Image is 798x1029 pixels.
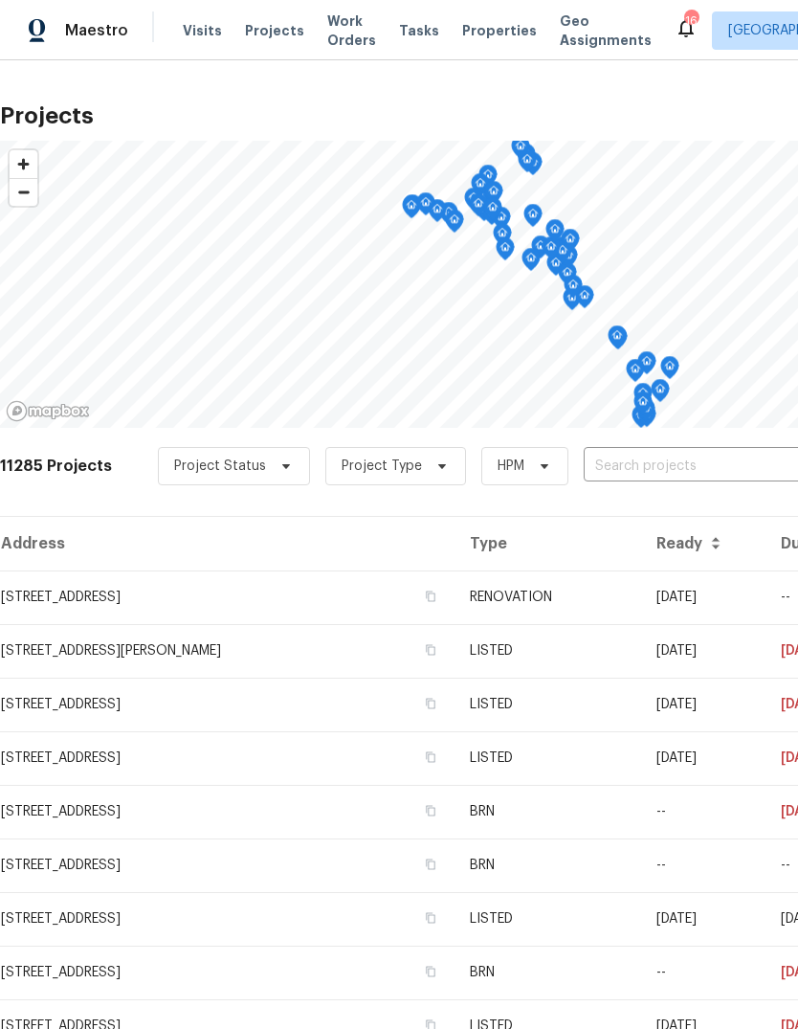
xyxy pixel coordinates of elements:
td: -- [641,785,766,839]
div: Map marker [651,379,670,409]
div: Map marker [464,188,483,217]
div: Map marker [545,219,565,249]
a: Mapbox homepage [6,400,90,422]
td: -- [641,839,766,892]
div: Map marker [632,405,651,435]
div: Map marker [493,223,512,253]
td: LISTED [454,624,641,678]
button: Copy Address [422,588,439,605]
div: Map marker [511,136,530,166]
div: Map marker [483,197,502,227]
td: [DATE] [641,570,766,624]
div: Map marker [416,192,435,222]
div: Map marker [563,287,582,317]
button: Zoom out [10,178,37,206]
th: Ready [641,517,766,570]
div: Map marker [561,229,580,258]
div: Map marker [542,236,561,266]
th: Type [454,517,641,570]
div: Map marker [403,194,422,224]
div: Map marker [546,253,565,282]
div: Map marker [428,199,447,229]
td: BRN [454,785,641,839]
div: Map marker [523,204,543,234]
button: Zoom in [10,150,37,178]
div: Map marker [496,237,515,267]
span: Project Status [174,457,266,476]
td: [DATE] [641,892,766,946]
span: Projects [245,21,304,40]
div: Map marker [402,195,421,225]
div: Map marker [626,359,645,389]
div: Map marker [531,235,550,265]
div: Map marker [478,165,498,194]
td: -- [641,946,766,999]
td: RENOVATION [454,570,641,624]
button: Copy Address [422,802,439,819]
div: Map marker [564,275,583,304]
div: Map marker [469,193,488,223]
td: BRN [454,839,641,892]
span: Geo Assignments [560,11,652,50]
span: Work Orders [327,11,376,50]
div: Map marker [484,181,503,211]
td: LISTED [454,731,641,785]
td: BRN [454,946,641,999]
div: Map marker [482,183,501,213]
div: Map marker [608,325,627,355]
div: 16 [684,11,698,31]
span: Project Type [342,457,422,476]
div: Map marker [633,383,653,413]
span: Zoom out [10,179,37,206]
td: LISTED [454,678,641,731]
button: Copy Address [422,641,439,659]
div: Map marker [637,351,656,381]
div: Map marker [575,285,594,315]
span: Maestro [65,21,128,40]
div: Map marker [439,202,458,232]
div: Map marker [633,391,653,421]
div: Map marker [471,173,490,203]
button: Copy Address [422,695,439,712]
div: Map marker [558,262,577,292]
td: [DATE] [641,624,766,678]
button: Copy Address [422,856,439,873]
span: Properties [462,21,537,40]
span: Visits [183,21,222,40]
div: Map marker [445,210,464,239]
span: HPM [498,457,524,476]
span: Tasks [399,24,439,37]
button: Copy Address [422,963,439,980]
div: Map marker [660,356,679,386]
button: Copy Address [422,749,439,766]
td: [DATE] [641,731,766,785]
td: [DATE] [641,678,766,731]
td: LISTED [454,892,641,946]
div: Map marker [521,248,541,278]
button: Copy Address [422,909,439,927]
